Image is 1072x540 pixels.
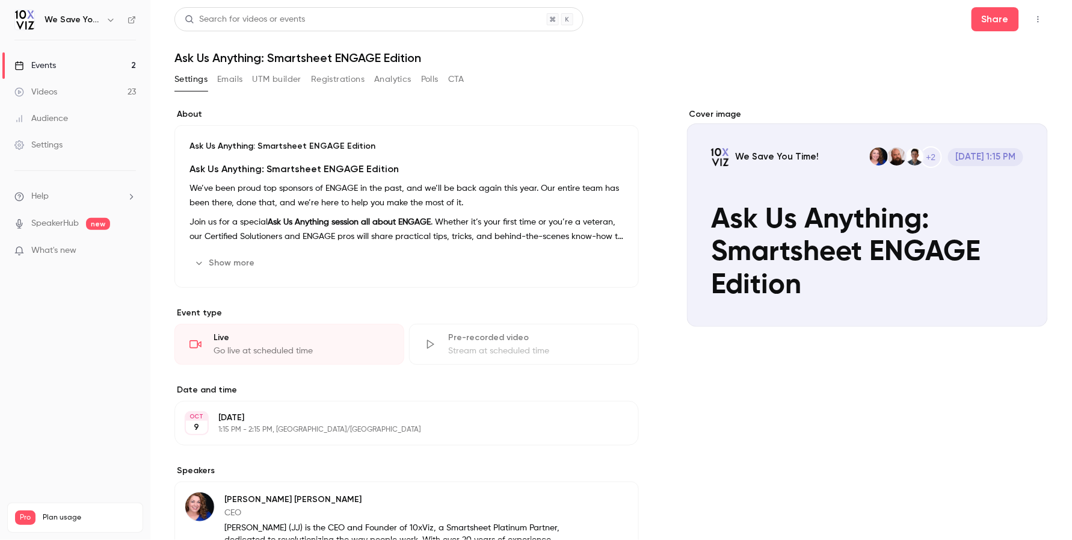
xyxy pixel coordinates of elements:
[15,511,35,525] span: Pro
[15,10,34,29] img: We Save You Time!
[189,253,262,273] button: Show more
[14,113,68,125] div: Audience
[43,513,135,523] span: Plan usage
[31,217,79,230] a: SpeakerHub
[174,70,208,89] button: Settings
[448,345,624,357] div: Stream at scheduled time
[448,332,624,344] div: Pre-recorded video
[218,412,575,424] p: [DATE]
[214,345,389,357] div: Go live at scheduled time
[409,324,639,365] div: Pre-recorded videoStream at scheduled time
[972,7,1019,31] button: Share
[174,465,639,477] label: Speakers
[374,70,411,89] button: Analytics
[189,163,399,175] strong: Ask Us Anything: Smartsheet ENGAGE Edition
[218,425,575,435] p: 1:15 PM - 2:15 PM, [GEOGRAPHIC_DATA]/[GEOGRAPHIC_DATA]
[189,140,624,152] p: Ask Us Anything: Smartsheet ENGAGE Edition
[687,108,1048,120] label: Cover image
[174,324,404,365] div: LiveGo live at scheduled time
[194,421,200,433] p: 9
[122,246,136,256] iframe: Noticeable Trigger
[86,218,110,230] span: new
[174,384,639,396] label: Date and time
[189,215,624,244] p: Join us for a special . Whether it’s your first time or you’re a veteran, our Certified Solutione...
[421,70,439,89] button: Polls
[174,108,639,120] label: About
[14,190,136,203] li: help-dropdown-opener
[217,70,242,89] button: Emails
[189,181,624,210] p: We’ve been proud top sponsors of ENGAGE in the past, and we’ll be back again this year. Our entir...
[214,332,389,344] div: Live
[14,86,57,98] div: Videos
[224,507,561,519] p: CEO
[268,218,431,226] strong: Ask Us Anything session all about ENGAGE
[687,108,1048,327] section: Cover image
[14,60,56,72] div: Events
[31,190,49,203] span: Help
[174,51,1048,65] h1: Ask Us Anything: Smartsheet ENGAGE Edition
[253,70,301,89] button: UTM builder
[174,307,639,319] p: Event type
[45,14,101,26] h6: We Save You Time!
[448,70,464,89] button: CTA
[185,13,305,26] div: Search for videos or events
[14,139,63,151] div: Settings
[185,492,214,521] img: Jennifer Jones
[186,412,208,421] div: OCT
[224,494,561,506] p: [PERSON_NAME] [PERSON_NAME]
[311,70,365,89] button: Registrations
[31,244,76,257] span: What's new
